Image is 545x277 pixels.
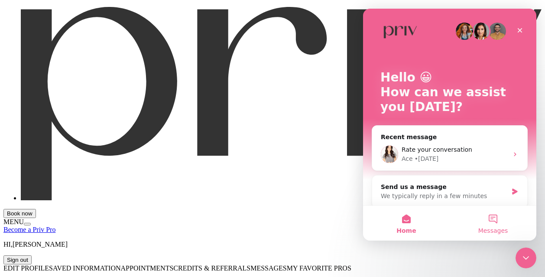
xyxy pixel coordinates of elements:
[287,264,351,272] a: MY FAVORITE PROS
[3,226,55,233] a: Become a Priv Pro
[3,264,49,272] a: EDIT PROFILE
[173,264,250,272] a: CREDITS & REFERRALS
[121,264,174,272] a: APPOINTMENTS
[21,7,542,200] img: Logo_dark.svg
[3,209,36,218] button: Book now
[3,218,24,225] span: MENU
[3,241,542,248] p: HI, [PERSON_NAME]
[250,264,287,272] a: MESSAGES
[49,264,121,272] a: SAVED INFORMATION
[516,248,536,268] iframe: Intercom live chat
[363,9,536,241] iframe: Intercom live chat
[3,255,32,264] button: Sign out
